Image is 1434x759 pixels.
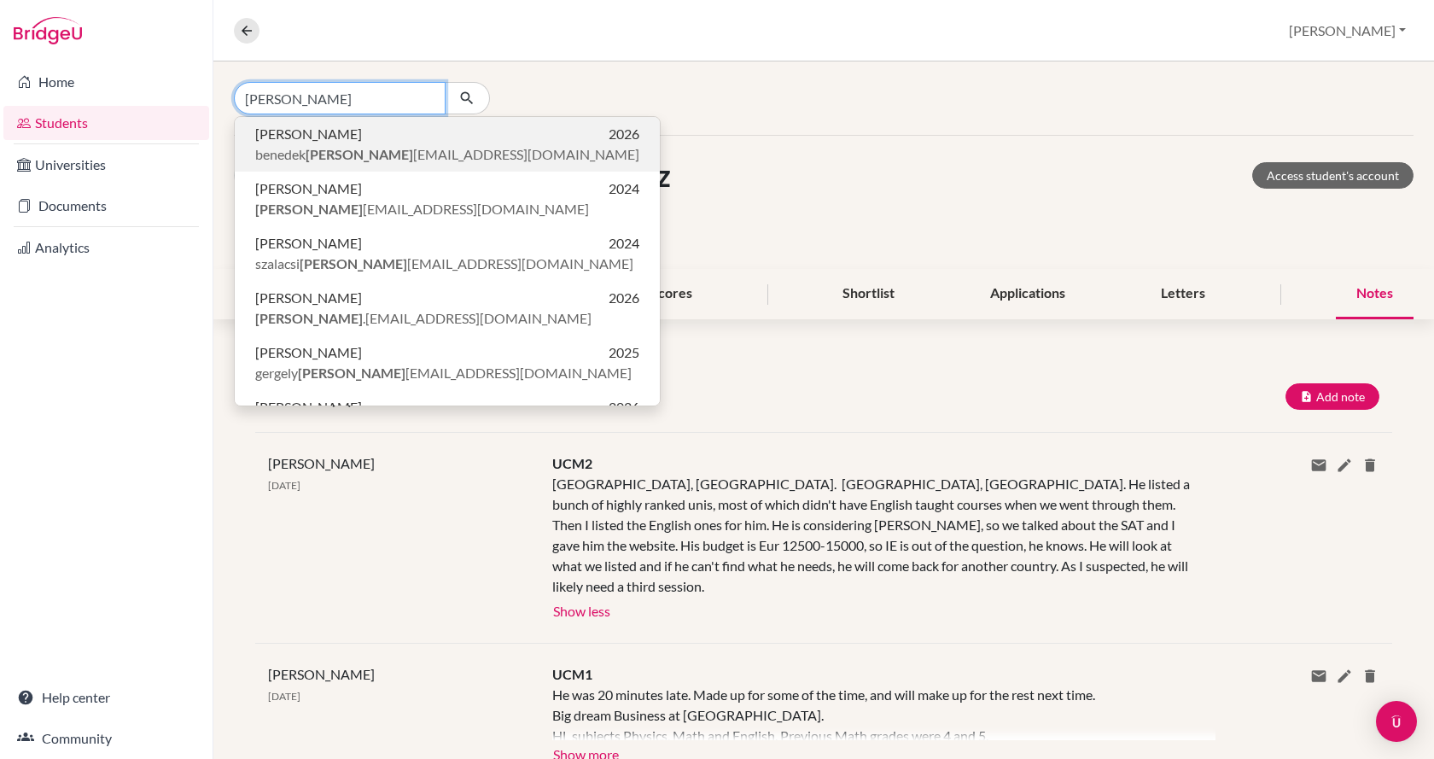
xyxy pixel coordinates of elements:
[235,281,660,336] button: [PERSON_NAME]2026[PERSON_NAME].[EMAIL_ADDRESS][DOMAIN_NAME]
[255,363,632,383] span: gergely [EMAIL_ADDRESS][DOMAIN_NAME]
[609,124,639,144] span: 2026
[235,172,660,226] button: [PERSON_NAME]2024[PERSON_NAME][EMAIL_ADDRESS][DOMAIN_NAME]
[3,680,209,715] a: Help center
[552,455,592,471] span: UCM2
[255,178,362,199] span: [PERSON_NAME]
[970,269,1086,319] div: Applications
[255,199,589,219] span: [EMAIL_ADDRESS][DOMAIN_NAME]
[3,721,209,756] a: Community
[552,597,611,622] button: Show less
[255,124,362,144] span: [PERSON_NAME]
[1281,15,1414,47] button: [PERSON_NAME]
[255,308,592,329] span: .[EMAIL_ADDRESS][DOMAIN_NAME]
[268,479,300,492] span: [DATE]
[609,397,639,417] span: 2026
[3,65,209,99] a: Home
[3,231,209,265] a: Analytics
[552,474,1190,597] div: [GEOGRAPHIC_DATA], [GEOGRAPHIC_DATA]. [GEOGRAPHIC_DATA], [GEOGRAPHIC_DATA]. He listed a bunch of ...
[298,365,405,381] b: [PERSON_NAME]
[255,201,363,217] b: [PERSON_NAME]
[1140,269,1226,319] div: Letters
[1285,383,1379,410] button: Add note
[14,17,82,44] img: Bridge-U
[306,146,413,162] b: [PERSON_NAME]
[1336,269,1414,319] div: Notes
[609,342,639,363] span: 2025
[235,226,660,281] button: [PERSON_NAME]2024szalacsi[PERSON_NAME][EMAIL_ADDRESS][DOMAIN_NAME]
[235,390,660,445] button: [PERSON_NAME]2026gergo[PERSON_NAME].a@[DOMAIN_NAME]
[235,336,660,390] button: [PERSON_NAME]2025gergely[PERSON_NAME][EMAIL_ADDRESS][DOMAIN_NAME]
[255,254,633,274] span: szalacsi [EMAIL_ADDRESS][DOMAIN_NAME]
[234,82,446,114] input: Find student by name...
[268,690,300,703] span: [DATE]
[255,397,362,417] span: [PERSON_NAME]
[1252,162,1414,189] a: Access student's account
[255,144,639,165] span: benedek [EMAIL_ADDRESS][DOMAIN_NAME]
[3,189,209,223] a: Documents
[552,666,592,682] span: UCM1
[255,310,363,326] b: [PERSON_NAME]
[255,342,362,363] span: [PERSON_NAME]
[268,455,375,471] span: [PERSON_NAME]
[255,288,362,308] span: [PERSON_NAME]
[1376,701,1417,742] div: Open Intercom Messenger
[822,269,915,319] div: Shortlist
[3,106,209,140] a: Students
[300,255,407,271] b: [PERSON_NAME]
[268,666,375,682] span: [PERSON_NAME]
[552,685,1190,740] div: He was 20 minutes late. Made up for some of the time, and will make up for the rest next time. Bi...
[3,148,209,182] a: Universities
[609,178,639,199] span: 2024
[255,233,362,254] span: [PERSON_NAME]
[609,288,639,308] span: 2026
[609,233,639,254] span: 2024
[235,117,660,172] button: [PERSON_NAME]2026benedek[PERSON_NAME][EMAIL_ADDRESS][DOMAIN_NAME]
